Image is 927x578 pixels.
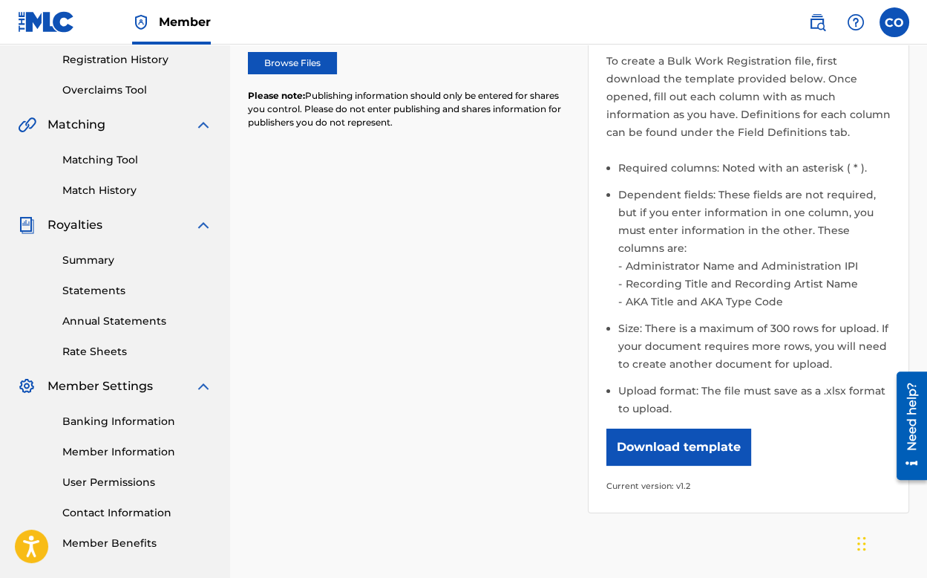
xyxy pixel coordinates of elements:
a: User Permissions [62,475,212,490]
span: Please note: [248,90,305,101]
a: Banking Information [62,414,212,429]
span: Matching [48,116,105,134]
iframe: Resource Center [885,366,927,486]
li: Administrator Name and Administration IPI [622,257,891,275]
p: Current version: v1.2 [606,477,891,495]
span: Member [159,13,211,30]
label: Browse Files [248,52,337,74]
span: Royalties [48,216,102,234]
img: search [808,13,826,31]
img: Top Rightsholder [132,13,150,31]
img: help [847,13,865,31]
li: AKA Title and AKA Type Code [622,293,891,311]
img: expand [194,377,212,395]
p: To create a Bulk Work Registration file, first download the template provided below. Once opened,... [606,52,891,141]
li: Dependent fields: These fields are not required, but if you enter information in one column, you ... [618,186,891,319]
li: Required columns: Noted with an asterisk ( * ). [618,159,891,186]
img: expand [194,116,212,134]
img: expand [194,216,212,234]
button: Download template [606,429,751,466]
a: Summary [62,253,212,268]
span: Member Settings [48,377,153,395]
img: Royalties [18,216,36,234]
li: Upload format: The file must save as a .xlsx format to upload. [618,382,891,418]
li: Recording Title and Recording Artist Name [622,275,891,293]
div: Help [841,7,871,37]
a: Member Information [62,444,212,460]
a: Member Benefits [62,536,212,551]
a: Registration History [62,52,212,68]
iframe: Chat Widget [853,507,927,578]
a: Rate Sheets [62,344,212,360]
img: Member Settings [18,377,36,395]
img: Matching [18,116,36,134]
a: Overclaims Tool [62,82,212,98]
div: Drag [857,522,866,566]
p: Publishing information should only be entered for shares you control. Please do not enter publish... [248,89,570,129]
a: Statements [62,283,212,299]
a: Contact Information [62,505,212,521]
img: MLC Logo [18,11,75,33]
a: Matching Tool [62,152,212,168]
li: Size: There is a maximum of 300 rows for upload. If your document requires more rows, you will ne... [618,319,891,382]
a: Annual Statements [62,314,212,329]
div: User Menu [879,7,909,37]
a: Public Search [802,7,832,37]
a: Match History [62,183,212,198]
